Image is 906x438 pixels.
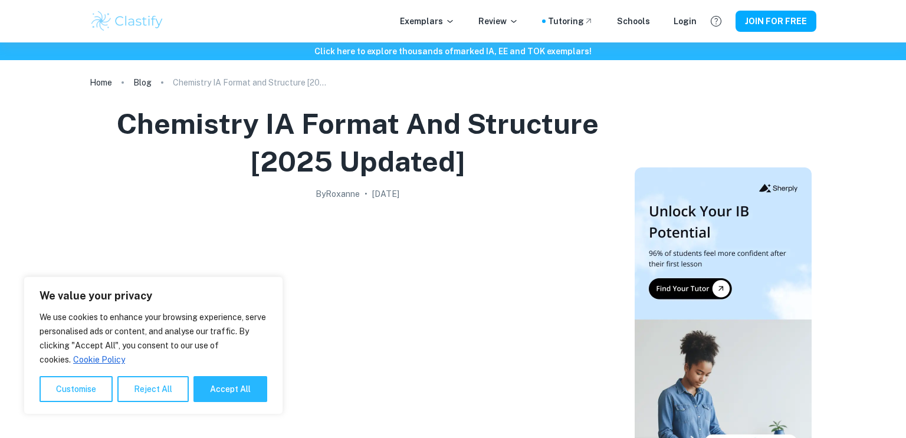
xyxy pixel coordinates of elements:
[617,15,650,28] a: Schools
[674,15,697,28] a: Login
[40,289,267,303] p: We value your privacy
[173,76,326,89] p: Chemistry IA Format and Structure [2025 updated]
[40,376,113,402] button: Customise
[400,15,455,28] p: Exemplars
[372,187,399,200] h2: [DATE]
[90,74,112,91] a: Home
[478,15,518,28] p: Review
[365,187,367,200] p: •
[40,310,267,367] p: We use cookies to enhance your browsing experience, serve personalised ads or content, and analys...
[706,11,726,31] button: Help and Feedback
[90,9,165,33] img: Clastify logo
[133,74,152,91] a: Blog
[2,45,904,58] h6: Click here to explore thousands of marked IA, EE and TOK exemplars !
[73,354,126,365] a: Cookie Policy
[548,15,593,28] a: Tutoring
[24,276,283,414] div: We value your privacy
[117,376,189,402] button: Reject All
[736,11,816,32] button: JOIN FOR FREE
[94,105,621,180] h1: Chemistry IA Format and Structure [2025 updated]
[193,376,267,402] button: Accept All
[316,187,360,200] h2: By Roxanne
